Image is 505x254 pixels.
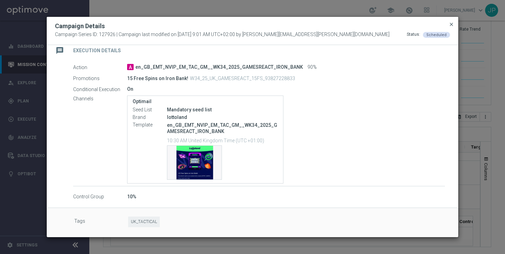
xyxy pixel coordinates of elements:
[426,33,447,37] span: Scheduled
[407,32,420,38] div: Status:
[127,64,134,70] span: A
[133,107,167,113] label: Seed List
[135,64,303,70] span: en_GB_EMT_NVIP_EM_TAC_GM__WK34_2025_GAMESREACT_IRON_BANK
[127,75,188,81] p: 15 Free Spins on Iron Bank!
[449,22,454,27] span: close
[127,86,445,92] div: On
[133,99,278,104] label: Optimail
[128,217,160,227] span: UK_TACTICAL
[167,114,278,121] div: lottoland
[133,122,167,128] label: Template
[73,75,127,81] label: Promotions
[167,122,278,134] p: en_GB_EMT_NVIP_EM_TAC_GM__WK34_2025_GAMESREACT_IRON_BANK
[167,106,278,113] div: Mandatory seed list
[73,64,127,70] label: Action
[74,217,128,227] label: Tags
[127,193,445,200] div: 10%
[167,137,278,144] p: 10:30 AM United Kingdom Time (UTC +01:00)
[73,194,127,200] label: Control Group
[190,75,295,81] p: W34_25_UK_GAMESREACT_15FS_93827228833
[423,32,450,37] colored-tag: Scheduled
[73,47,121,54] h2: Execution Details
[54,44,66,57] i: message
[133,114,167,121] label: Brand
[73,86,127,92] label: Conditional Execution
[55,32,390,38] span: Campaign Series ID: 127926 | Campaign last modified on [DATE] 9:01 AM UTC+02:00 by [PERSON_NAME][...
[55,22,105,30] h2: Campaign Details
[73,96,127,102] label: Channels
[307,64,317,70] span: 90%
